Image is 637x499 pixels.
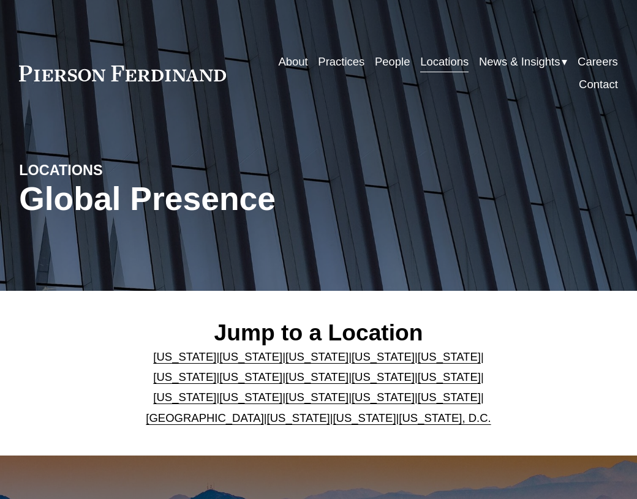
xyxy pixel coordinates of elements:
[418,370,481,383] a: [US_STATE]
[146,411,263,424] a: [GEOGRAPHIC_DATA]
[578,51,618,73] a: Careers
[399,411,491,424] a: [US_STATE], D.C.
[219,370,282,383] a: [US_STATE]
[278,51,307,73] a: About
[479,51,560,72] span: News & Insights
[285,391,349,403] a: [US_STATE]
[267,411,330,424] a: [US_STATE]
[285,350,349,363] a: [US_STATE]
[153,370,216,383] a: [US_STATE]
[219,350,282,363] a: [US_STATE]
[418,350,481,363] a: [US_STATE]
[153,350,216,363] a: [US_STATE]
[352,350,415,363] a: [US_STATE]
[352,370,415,383] a: [US_STATE]
[285,370,349,383] a: [US_STATE]
[420,51,469,73] a: Locations
[375,51,410,73] a: People
[418,391,481,403] a: [US_STATE]
[19,162,168,180] h4: LOCATIONS
[579,73,618,96] a: Contact
[333,411,396,424] a: [US_STATE]
[352,391,415,403] a: [US_STATE]
[144,319,493,347] h2: Jump to a Location
[318,51,364,73] a: Practices
[479,51,568,73] a: folder dropdown
[19,180,418,217] h1: Global Presence
[153,391,216,403] a: [US_STATE]
[219,391,282,403] a: [US_STATE]
[144,347,493,428] p: | | | | | | | | | | | | | | | | | |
